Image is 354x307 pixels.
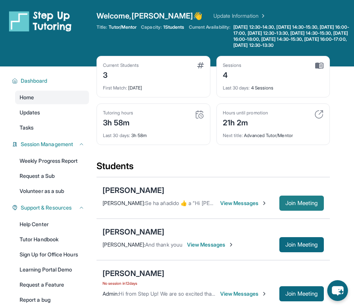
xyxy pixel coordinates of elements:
div: Advanced Tutor/Mentor [223,128,324,139]
div: 3 [103,68,139,80]
button: Session Management [18,140,84,148]
div: 4 Sessions [223,80,324,91]
button: Join Meeting [279,237,324,252]
button: Support & Resources [18,204,84,211]
a: Home [15,91,89,104]
span: Next title : [223,133,243,138]
a: Update Information [213,12,266,20]
div: [PERSON_NAME] [103,227,164,237]
span: 1 Students [163,24,184,30]
button: chat-button [327,280,348,301]
span: No session in 12 days [103,280,164,286]
img: logo [9,11,72,32]
span: Join Meeting [285,201,318,205]
div: [PERSON_NAME] [103,268,164,279]
button: Dashboard [18,77,84,85]
button: Join Meeting [279,196,324,211]
span: Join Meeting [285,242,318,247]
div: 21h 2m [223,116,268,128]
span: View Messages [187,241,234,248]
span: Join Meeting [285,292,318,296]
span: Support & Resources [21,204,72,211]
img: card [197,62,204,68]
img: card [195,110,204,119]
img: card [314,110,323,119]
span: Welcome, [PERSON_NAME] 👋 [97,11,203,21]
div: 4 [223,68,242,80]
a: Volunteer as a sub [15,184,89,198]
span: View Messages [220,199,267,207]
span: And thank youu [145,241,182,248]
div: Sessions [223,62,242,68]
a: Request a Sub [15,169,89,183]
a: Help Center [15,218,89,231]
div: Current Students [103,62,139,68]
a: Weekly Progress Report [15,154,89,168]
span: Dashboard [21,77,48,85]
span: View Messages [220,290,267,298]
span: Capacity: [141,24,162,30]
a: Tutor Handbook [15,233,89,246]
img: Chevron-Right [261,200,267,206]
span: First Match : [103,85,127,91]
span: Title: [97,24,107,30]
span: [DATE] 12:30-14:30, [DATE] 14:30-15:30, [DATE] 16:00-17:00, [DATE] 12:30-13:30, [DATE] 14:30-15:3... [233,24,352,48]
a: Request a Feature [15,278,89,292]
img: Chevron-Right [261,291,267,297]
div: [DATE] [103,80,204,91]
span: Tutor/Mentor [109,24,136,30]
img: Chevron Right [259,12,266,20]
img: card [315,62,323,69]
div: Students [97,160,330,177]
span: Current Availability: [189,24,230,48]
a: Tasks [15,121,89,134]
a: Updates [15,106,89,119]
a: [DATE] 12:30-14:30, [DATE] 14:30-15:30, [DATE] 16:00-17:00, [DATE] 12:30-13:30, [DATE] 14:30-15:3... [232,24,354,48]
span: Last 30 days : [223,85,250,91]
div: [PERSON_NAME] [103,185,164,196]
span: [PERSON_NAME] : [103,241,145,248]
span: Home [20,94,34,101]
div: Tutoring hours [103,110,133,116]
div: Hours until promotion [223,110,268,116]
a: Sign Up for Office Hours [15,248,89,261]
div: 3h 58m [103,128,204,139]
a: Report a bug [15,293,89,307]
span: Updates [20,109,40,116]
a: Learning Portal Demo [15,263,89,276]
span: Admin : [103,290,119,297]
button: Join Meeting [279,286,324,301]
div: 3h 58m [103,116,133,128]
img: Chevron-Right [228,242,234,248]
span: Tasks [20,124,34,131]
span: [PERSON_NAME] : [103,200,145,206]
span: Last 30 days : [103,133,130,138]
span: Session Management [21,140,73,148]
